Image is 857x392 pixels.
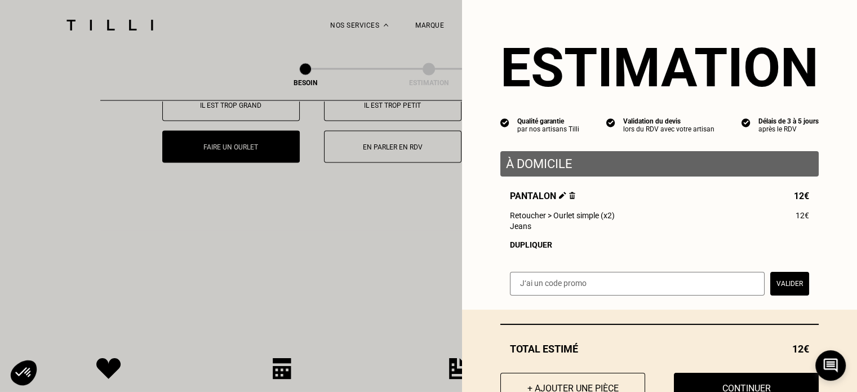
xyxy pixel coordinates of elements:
div: Délais de 3 à 5 jours [758,117,819,125]
span: 12€ [796,211,809,220]
p: À domicile [506,157,813,171]
div: après le RDV [758,125,819,133]
div: Validation du devis [623,117,714,125]
div: par nos artisans Tilli [517,125,579,133]
img: icon list info [606,117,615,127]
div: Dupliquer [510,240,809,249]
div: lors du RDV avec votre artisan [623,125,714,133]
div: Qualité garantie [517,117,579,125]
img: icon list info [500,117,509,127]
img: icon list info [741,117,751,127]
span: Retoucher > Ourlet simple (x2) [510,211,615,220]
button: Valider [770,272,809,296]
input: J‘ai un code promo [510,272,765,296]
span: Pantalon [510,191,575,201]
img: Supprimer [569,192,575,199]
div: Total estimé [500,343,819,355]
span: Jeans [510,222,531,231]
span: 12€ [794,191,809,201]
img: Éditer [559,192,566,199]
section: Estimation [500,36,819,99]
span: 12€ [792,343,809,355]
